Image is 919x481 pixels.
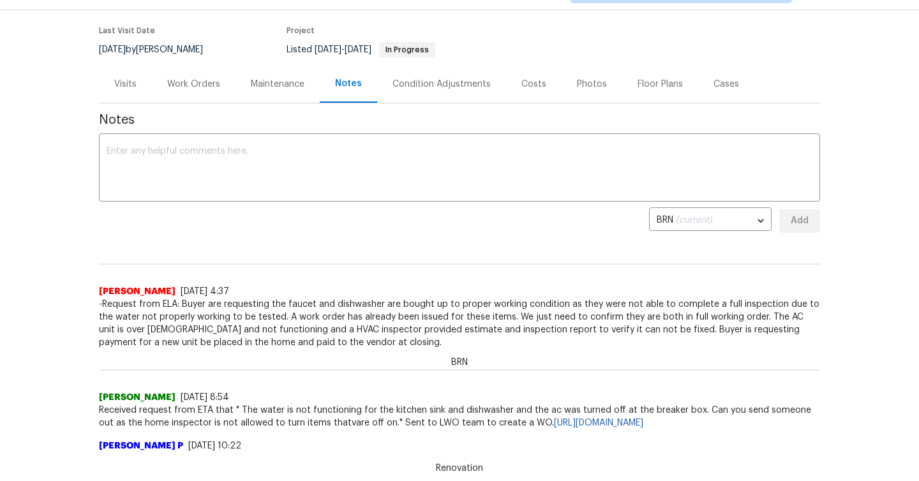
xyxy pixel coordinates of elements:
[380,46,434,54] span: In Progress
[99,42,218,57] div: by [PERSON_NAME]
[287,45,435,54] span: Listed
[99,45,126,54] span: [DATE]
[99,27,155,34] span: Last Visit Date
[99,391,176,404] span: [PERSON_NAME]
[444,356,475,369] span: BRN
[99,440,183,452] span: [PERSON_NAME] P
[392,78,491,91] div: Condition Adjustments
[251,78,304,91] div: Maintenance
[99,114,820,126] span: Notes
[188,441,241,450] span: [DATE] 10:22
[714,78,739,91] div: Cases
[167,78,220,91] div: Work Orders
[99,404,820,429] span: Received request from ETA that " The water is not functioning for the kitchen sink and dishwasher...
[181,393,229,402] span: [DATE] 8:54
[335,77,362,90] div: Notes
[315,45,371,54] span: -
[554,418,643,427] a: [URL][DOMAIN_NAME]
[287,27,315,34] span: Project
[345,45,371,54] span: [DATE]
[114,78,137,91] div: Visits
[99,298,820,349] span: -Request from ELA: Buyer are requesting the faucet and dishwasher are bought up to proper working...
[521,78,546,91] div: Costs
[577,78,607,91] div: Photos
[676,216,712,225] span: (current)
[315,45,341,54] span: [DATE]
[638,78,683,91] div: Floor Plans
[181,287,229,296] span: [DATE] 4:37
[99,285,176,298] span: [PERSON_NAME]
[649,205,772,237] div: BRN (current)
